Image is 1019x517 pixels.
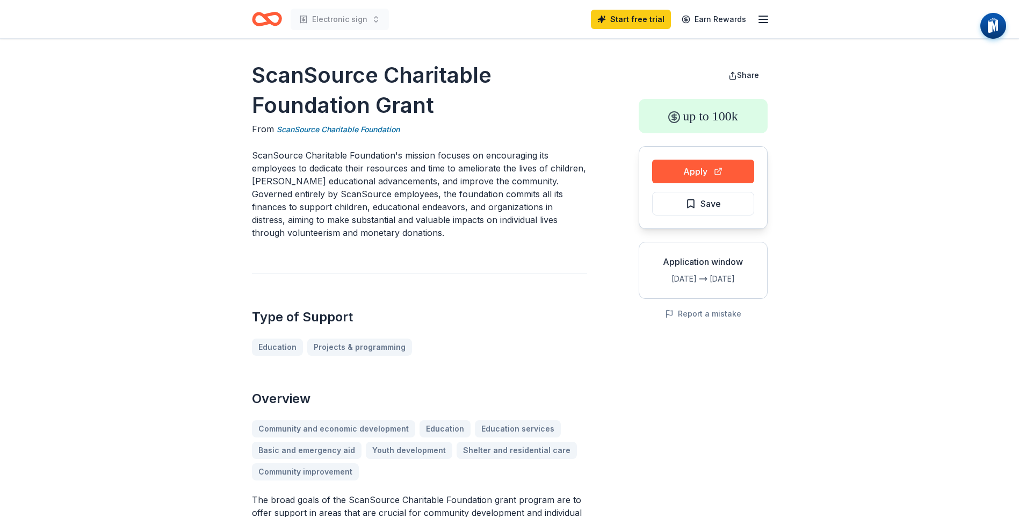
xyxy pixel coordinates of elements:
[252,390,587,407] h2: Overview
[591,10,671,29] a: Start free trial
[307,339,412,356] a: Projects & programming
[710,272,758,285] div: [DATE]
[737,70,759,80] span: Share
[252,308,587,326] h2: Type of Support
[252,60,587,120] h1: ScanSource Charitable Foundation Grant
[639,99,768,133] div: up to 100k
[675,10,753,29] a: Earn Rewards
[252,339,303,356] a: Education
[700,197,721,211] span: Save
[252,149,587,239] p: ScanSource Charitable Foundation's mission focuses on encouraging its employees to dedicate their...
[648,272,697,285] div: [DATE]
[720,64,768,86] button: Share
[312,13,367,26] span: Electronic sign
[652,192,754,216] button: Save
[252,123,587,136] div: From
[665,307,741,320] button: Report a mistake
[252,6,282,32] a: Home
[291,9,389,30] button: Electronic sign
[277,123,400,136] a: ScanSource Charitable Foundation
[652,160,754,183] button: Apply
[648,255,758,268] div: Application window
